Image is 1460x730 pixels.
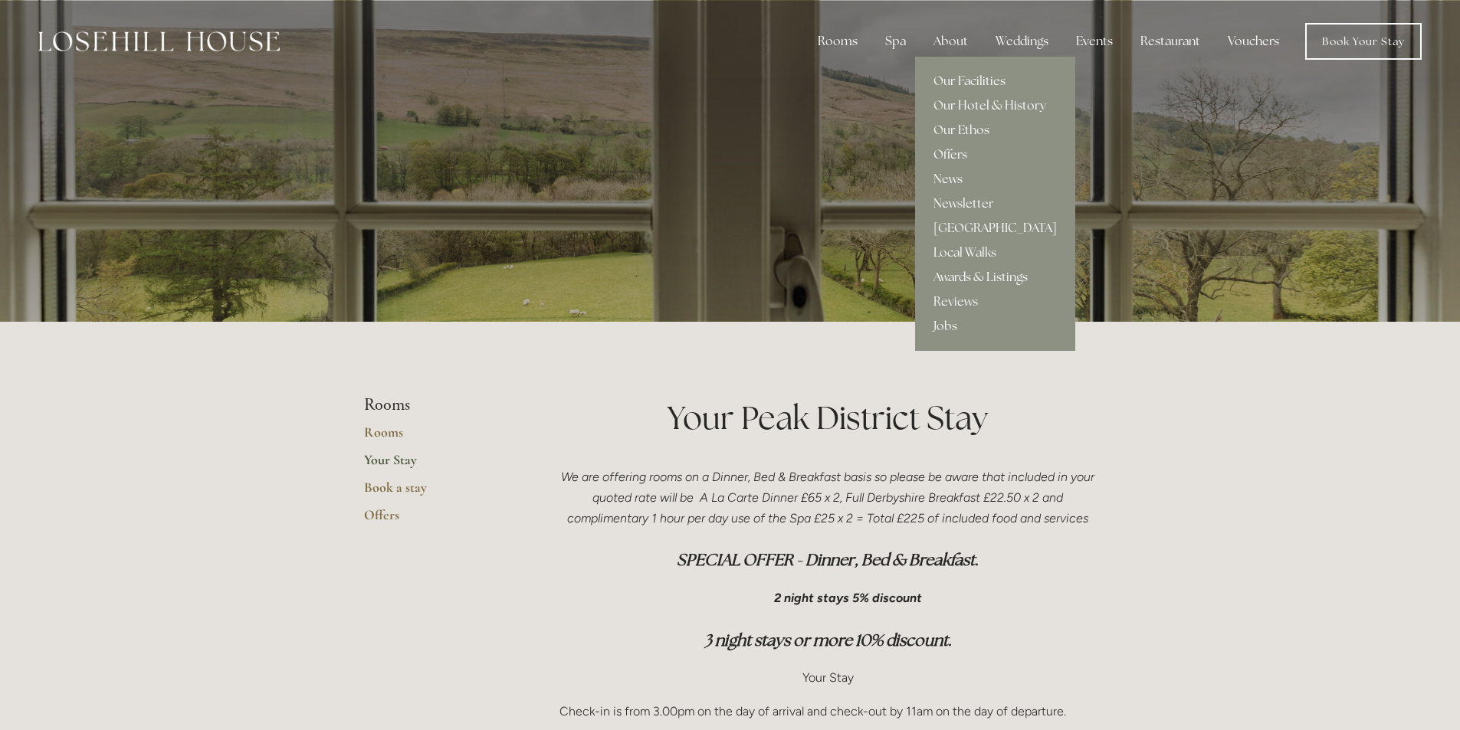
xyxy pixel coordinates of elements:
li: Rooms [364,395,510,415]
em: 3 night stays or more 10% discount. [704,630,952,650]
div: Events [1064,26,1125,57]
a: Our Facilities [915,69,1075,93]
em: 2 night stays 5% discount [774,591,922,605]
a: Reviews [915,290,1075,314]
div: Restaurant [1128,26,1212,57]
a: Newsletter [915,192,1075,216]
a: [GEOGRAPHIC_DATA] [915,216,1075,241]
h1: Your Peak District Stay [559,395,1097,440]
a: Your Stay [364,451,510,479]
a: Offers [364,506,510,534]
a: Awards & Listings [915,265,1075,290]
div: Weddings [983,26,1061,57]
em: We are offering rooms on a Dinner, Bed & Breakfast basis so please be aware that included in your... [561,470,1097,525]
p: Your Stay [559,667,1097,688]
div: Rooms [805,26,870,57]
a: Our Hotel & History [915,93,1075,118]
em: SPECIAL OFFER - Dinner, Bed & Breakfast. [677,549,979,570]
a: Book a stay [364,479,510,506]
p: Check-in is from 3.00pm on the day of arrival and check-out by 11am on the day of departure. [559,701,1097,722]
div: About [921,26,980,57]
a: Vouchers [1216,26,1291,57]
img: Losehill House [38,31,280,51]
a: Rooms [364,424,510,451]
a: Book Your Stay [1305,23,1422,60]
a: Our Ethos [915,118,1075,142]
a: Jobs [915,314,1075,339]
div: Spa [873,26,918,57]
a: Local Walks [915,241,1075,265]
a: Offers [915,142,1075,167]
a: News [915,167,1075,192]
